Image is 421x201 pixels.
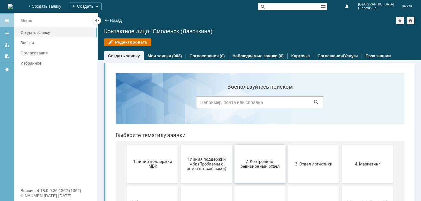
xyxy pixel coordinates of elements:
[358,6,394,10] span: (Лавочкина)
[2,51,12,61] a: Мои согласования
[233,93,280,98] span: 4. Маркетинг
[178,159,229,197] button: Отдел-ИТ (Офис)
[72,89,119,103] span: 1 линия поддержки мбк (Проблемы с интернет-заказами)
[321,3,327,9] span: Расширенный поиск
[172,53,182,58] div: (903)
[233,132,280,142] span: 9. Отдел-ИТ (Для МБК и Пекарни)
[70,118,121,156] button: 6. Закупки
[124,77,175,115] button: 2. Контрольно-ревизионный отдел
[19,132,66,142] span: 5. Административно-хозяйственный отдел
[93,17,101,24] div: Скрыть меню
[70,159,121,197] button: Отдел ИТ (1С)
[220,53,225,58] div: (0)
[72,134,119,139] span: 6. Закупки
[86,28,213,40] input: Например, почта или справка
[365,53,391,58] a: База знаний
[17,159,68,197] button: Бухгалтерия (для мбк)
[110,18,122,23] a: Назад
[180,93,227,98] span: 3. Отдел логистики
[20,17,32,25] div: Меню
[124,118,175,156] button: 7. Служба безопасности
[69,3,102,10] div: Создать
[19,175,66,180] span: Бухгалтерия (для мбк)
[291,53,310,58] a: Карточка
[126,173,173,183] span: Отдел-ИТ (Битрикс24 и CRM)
[189,53,219,58] a: Согласования
[407,17,414,24] div: Сделать домашней страницей
[126,91,173,101] span: 2. Контрольно-ревизионный отдел
[233,53,278,58] a: Наблюдаемые заявки
[148,53,171,58] a: Мои заявки
[18,28,96,37] a: Создать заявку
[20,51,93,55] div: Согласования
[233,175,280,180] span: Финансовый отдел
[18,48,96,58] a: Согласования
[17,118,68,156] button: 5. Административно-хозяйственный отдел
[17,77,68,115] button: 1 линия поддержки МБК
[19,91,66,101] span: 1 линия поддержки МБК
[396,17,404,24] div: Добавить в избранное
[5,64,294,70] header: Выберите тематику заявки
[358,3,394,6] span: [GEOGRAPHIC_DATA]
[8,4,13,9] img: logo
[70,77,121,115] button: 1 линия поддержки мбк (Проблемы с интернет-заказами)
[124,159,175,197] button: Отдел-ИТ (Битрикс24 и CRM)
[178,77,229,115] button: 3. Отдел логистики
[108,53,140,58] a: Создать заявку
[231,159,282,197] button: Финансовый отдел
[279,53,284,58] div: (0)
[20,194,91,198] div: © NAUMEN [DATE]-[DATE]
[318,53,358,58] a: Соглашения/Услуги
[72,175,119,180] span: Отдел ИТ (1С)
[180,175,227,180] span: Отдел-ИТ (Офис)
[231,77,282,115] button: 4. Маркетинг
[20,61,86,66] div: Избранное
[20,189,91,193] div: Версия: 4.18.0.9.26.1362 (1362)
[178,118,229,156] button: 8. Отдел качества
[2,40,12,50] a: Мои заявки
[86,16,213,22] label: Воспользуйтесь поиском
[20,30,93,35] div: Создать заявку
[20,40,93,45] div: Заявки
[2,28,12,38] a: Создать заявку
[8,4,13,9] a: Перейти на домашнюю страницу
[18,38,96,48] a: Заявки
[126,134,173,139] span: 7. Служба безопасности
[231,118,282,156] button: 9. Отдел-ИТ (Для МБК и Пекарни)
[180,134,227,139] span: 8. Отдел качества
[104,28,415,35] div: Контактное лицо "Смоленск (Лавочкина)"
